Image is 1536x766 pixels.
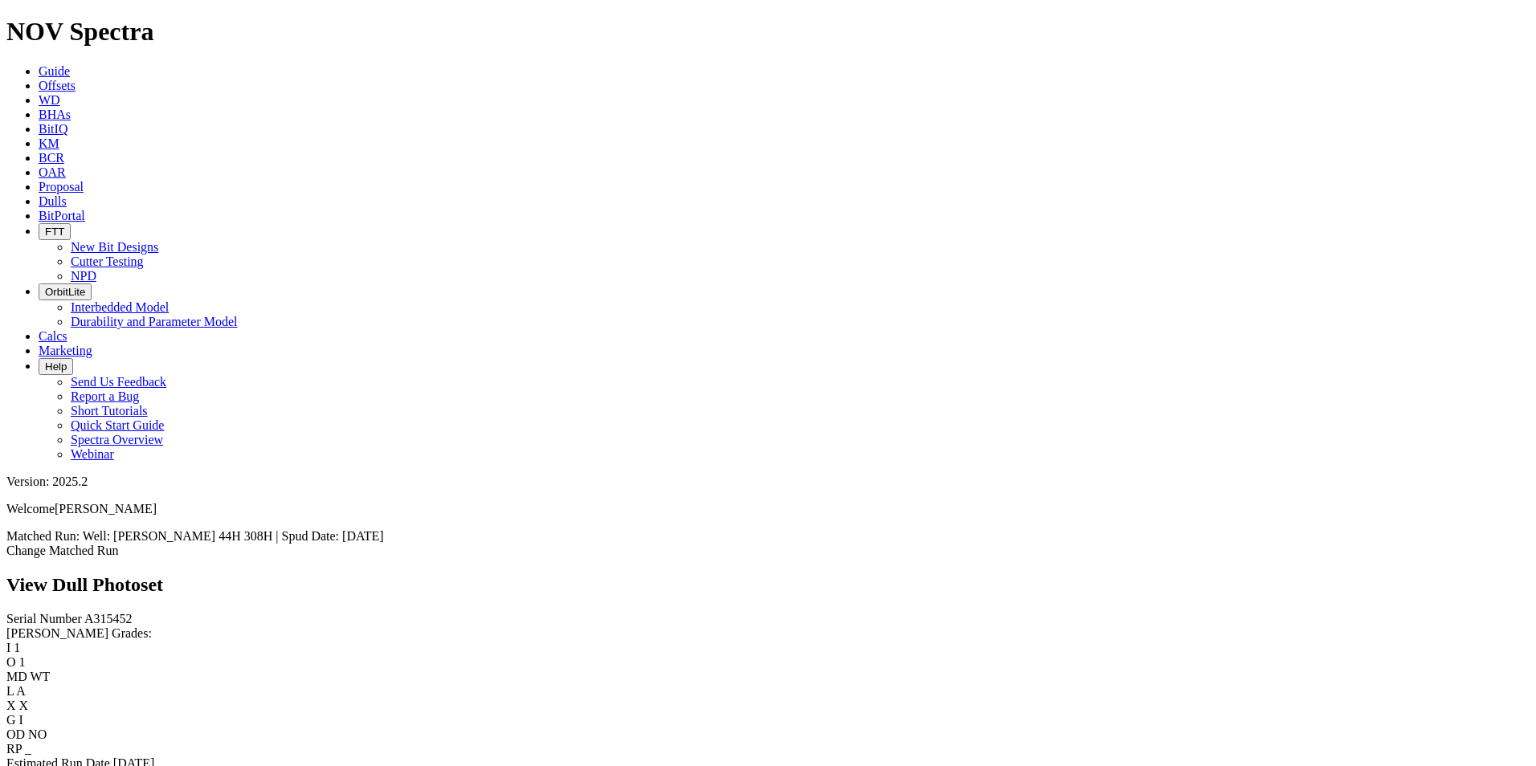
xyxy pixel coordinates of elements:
a: OAR [39,165,66,179]
a: Durability and Parameter Model [71,315,238,328]
a: BCR [39,151,64,165]
a: Proposal [39,180,84,194]
span: X [19,699,29,712]
span: OrbitLite [45,286,85,298]
a: Offsets [39,79,76,92]
a: Spectra Overview [71,433,163,446]
label: X [6,699,16,712]
span: _ [25,742,31,756]
div: [PERSON_NAME] Grades: [6,626,1530,641]
a: Short Tutorials [71,404,148,418]
h2: View Dull Photoset [6,574,1530,596]
a: Marketing [39,344,92,357]
span: NO [28,727,47,741]
a: Cutter Testing [71,255,144,268]
a: Interbedded Model [71,300,169,314]
label: OD [6,727,25,741]
span: A [16,684,26,698]
span: 1 [14,641,20,654]
a: Dulls [39,194,67,208]
span: Well: [PERSON_NAME] 44H 308H | Spud Date: [DATE] [83,529,384,543]
label: O [6,655,16,669]
label: MD [6,670,27,683]
label: G [6,713,16,727]
span: Help [45,361,67,373]
a: Change Matched Run [6,544,119,557]
button: Help [39,358,73,375]
a: BHAs [39,108,71,121]
span: WT [31,670,51,683]
label: I [6,641,10,654]
a: Report a Bug [71,389,139,403]
a: BitIQ [39,122,67,136]
a: New Bit Designs [71,240,158,254]
span: I [19,713,23,727]
span: 1 [19,655,26,669]
span: Matched Run: [6,529,80,543]
div: Version: 2025.2 [6,475,1530,489]
a: Webinar [71,447,114,461]
a: BitPortal [39,209,85,222]
a: Calcs [39,329,67,343]
a: NPD [71,269,96,283]
a: WD [39,93,60,107]
label: RP [6,742,22,756]
a: KM [39,136,59,150]
label: L [6,684,14,698]
span: A315452 [84,612,133,625]
h1: NOV Spectra [6,17,1530,47]
p: Welcome [6,502,1530,516]
span: [PERSON_NAME] [55,502,157,515]
a: Quick Start Guide [71,418,164,432]
a: Send Us Feedback [71,375,166,389]
span: FTT [45,226,64,238]
button: FTT [39,223,71,240]
label: Serial Number [6,612,82,625]
button: OrbitLite [39,283,92,300]
a: Guide [39,64,70,78]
